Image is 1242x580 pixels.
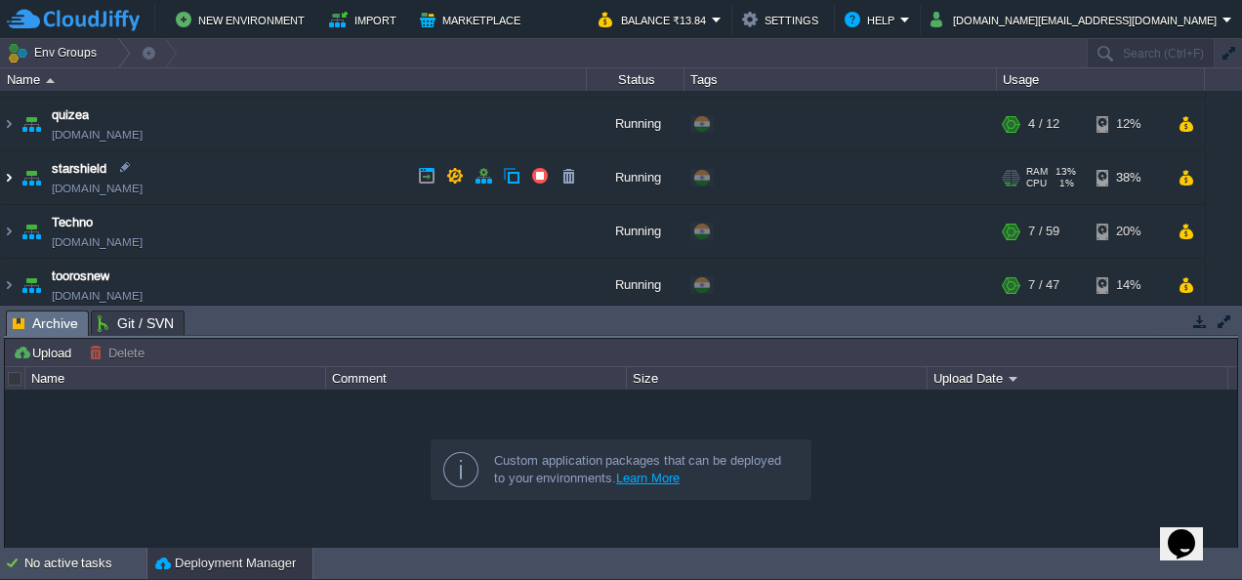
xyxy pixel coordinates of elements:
img: AMDAwAAAACH5BAEAAAAALAAAAAABAAEAAAICRAEAOw== [18,205,45,258]
span: Archive [13,311,78,336]
button: Import [329,8,402,31]
div: Running [587,151,684,204]
iframe: chat widget [1160,502,1222,560]
div: Running [587,259,684,311]
button: Help [845,8,900,31]
div: 38% [1097,151,1160,204]
button: Balance ₹13.84 [599,8,712,31]
span: CPU [1026,178,1047,189]
a: [DOMAIN_NAME] [52,232,143,252]
div: Running [587,205,684,258]
a: Learn More [616,471,680,485]
div: Name [26,367,325,390]
div: Usage [998,68,1204,91]
div: 12% [1097,98,1160,150]
button: Delete [89,344,150,361]
div: Upload Date [929,367,1227,390]
div: 7 / 59 [1028,205,1059,258]
img: AMDAwAAAACH5BAEAAAAALAAAAAABAAEAAAICRAEAOw== [46,78,55,83]
span: RAM [1026,166,1048,178]
div: Custom application packages that can be deployed to your environments. [494,452,795,487]
button: Marketplace [420,8,526,31]
div: 4 / 12 [1028,98,1059,150]
a: quizea [52,105,89,125]
img: AMDAwAAAACH5BAEAAAAALAAAAAABAAEAAAICRAEAOw== [18,98,45,150]
button: Deployment Manager [155,554,296,573]
span: Git / SVN [98,311,174,335]
div: No active tasks [24,548,146,579]
button: New Environment [176,8,310,31]
div: 14% [1097,259,1160,311]
a: [DOMAIN_NAME] [52,179,143,198]
a: [DOMAIN_NAME] [52,125,143,145]
span: 1% [1055,178,1074,189]
img: AMDAwAAAACH5BAEAAAAALAAAAAABAAEAAAICRAEAOw== [1,98,17,150]
img: AMDAwAAAACH5BAEAAAAALAAAAAABAAEAAAICRAEAOw== [1,205,17,258]
button: Settings [742,8,824,31]
div: Comment [327,367,626,390]
div: Status [588,68,683,91]
button: [DOMAIN_NAME][EMAIL_ADDRESS][DOMAIN_NAME] [931,8,1222,31]
div: Size [628,367,927,390]
a: Techno [52,213,93,232]
span: 13% [1056,166,1076,178]
div: Tags [685,68,996,91]
a: toorosnew [52,267,109,286]
div: 7 / 47 [1028,259,1059,311]
img: AMDAwAAAACH5BAEAAAAALAAAAAABAAEAAAICRAEAOw== [18,151,45,204]
button: Upload [13,344,77,361]
img: AMDAwAAAACH5BAEAAAAALAAAAAABAAEAAAICRAEAOw== [1,259,17,311]
img: AMDAwAAAACH5BAEAAAAALAAAAAABAAEAAAICRAEAOw== [18,259,45,311]
button: Env Groups [7,39,103,66]
a: [DOMAIN_NAME] [52,286,143,306]
a: starshield [52,159,106,179]
div: Name [2,68,586,91]
div: Running [587,98,684,150]
img: AMDAwAAAACH5BAEAAAAALAAAAAABAAEAAAICRAEAOw== [1,151,17,204]
div: 20% [1097,205,1160,258]
img: CloudJiffy [7,8,140,32]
